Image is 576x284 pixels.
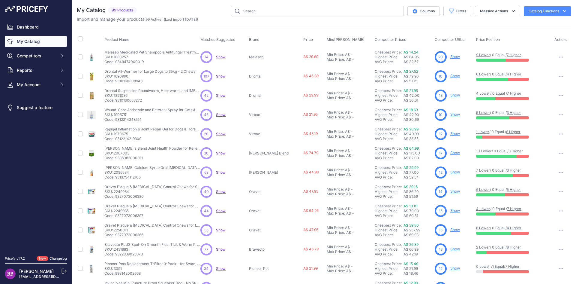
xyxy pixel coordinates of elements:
div: - [351,192,354,197]
p: [PERSON_NAME] [249,170,294,175]
div: Min Price: [327,52,344,57]
div: - [351,134,354,139]
a: Cheapest Price: [375,69,402,74]
span: 17 [439,151,442,156]
p: SKU: 1970675 [104,132,200,136]
span: A$ 47.95 [303,228,318,232]
div: Max Price: [327,173,345,177]
p: Oravet [249,189,294,194]
a: [PERSON_NAME] [19,269,54,274]
p: Code: 9310160808943 [104,79,195,84]
a: Cheapest Price: [375,185,402,189]
span: 14 [439,189,442,194]
div: AVG Price: [375,213,403,218]
div: A$ 38.55 [403,136,432,141]
div: Min Price: [327,129,344,134]
a: A$ 10.81 [403,204,418,208]
p: SKU: 1880257 [104,55,200,60]
p: Drontal Suspension Roundworm, Hookworm, and [MEDICAL_DATA] Worming Syrup for Puppies - 30ml [104,88,200,93]
a: My Catalog [5,36,67,47]
p: / 0 Equal / [476,149,546,154]
span: Show [216,228,226,232]
div: A$ 30.31 [403,98,432,103]
a: Suggest a feature [5,102,67,113]
div: AVG Price: [375,194,403,199]
span: A$ 29.69 [303,54,318,59]
a: Cheapest Price: [375,127,402,131]
div: A$ [346,57,351,62]
span: 107 [203,74,209,79]
a: A$ 21.95 [403,88,418,93]
a: A$ 64.99 [403,146,419,151]
span: 15 [439,208,442,214]
span: Price [303,37,313,42]
a: 8 Lower [476,226,490,230]
a: 4 Higher [507,72,521,76]
span: 20 [204,131,208,137]
span: Matches Suggested [200,37,235,42]
a: A$ 39.80 [403,223,419,228]
span: 68 [204,170,208,175]
span: Show [216,112,226,117]
p: / 0 Equal / [476,168,546,173]
div: Max Price: [327,153,345,158]
a: 4 Lower [476,91,490,96]
p: / 0 Equal / [476,91,546,96]
a: 3 Higher [507,168,521,173]
div: - [351,230,354,235]
div: - [351,57,354,62]
p: Code: 9313754112105 [104,175,200,180]
a: Show [450,151,460,155]
a: Show [216,93,226,98]
span: Show [216,132,226,136]
div: - [351,211,354,216]
div: - [350,72,353,76]
div: A$ 52.34 [403,175,432,180]
a: 6 Lower [476,72,490,76]
p: SKU: 2249934 [104,189,200,194]
div: Highest Price: [375,170,403,175]
p: Drontal All-Wormer for Large Dogs to 35kg - 2 Chews [104,69,195,74]
a: 5 Lower [476,110,490,115]
span: ( ) [144,17,163,22]
button: Competitors [5,50,67,61]
a: A$ 28.99 [403,127,418,131]
span: A$ 86.20 [403,189,419,194]
div: - [350,206,353,211]
span: 20 [438,54,443,60]
div: A$ 32.52 [403,60,432,64]
p: / 0 Equal / [476,110,546,115]
p: [PERSON_NAME] Calcium Syrup Oral [MEDICAL_DATA] for Dogs & Cats 250mL [104,165,200,170]
p: Oravet Plaque & [MEDICAL_DATA] Control Chews for Medium Dogs 11-23kg - 28-pack [104,204,200,209]
a: 99 Active [145,17,161,22]
div: Highest Price: [375,228,403,233]
button: Reports [5,65,67,76]
span: 10 [439,112,442,118]
p: / 0 Equal / [476,72,546,77]
div: - [351,173,354,177]
p: Code: 9312214248514 [104,117,200,122]
a: Show [216,74,226,78]
span: Actions [554,37,568,42]
span: 12 [439,131,442,137]
h2: My Catalog [77,6,106,14]
div: Highest Price: [375,132,403,136]
a: 7 Higher [507,91,521,96]
span: 40 [204,189,209,194]
p: Drontal [249,93,294,98]
div: Min Price: [327,148,344,153]
p: Code: 9336083000011 [104,156,200,160]
div: A$ [346,96,351,100]
p: / 0 Equal / [476,130,546,134]
p: SKU: 2249985 [104,209,200,213]
a: 7 Higher [505,264,520,269]
button: Catalog Functions [524,6,571,16]
a: 4 Lower [476,206,490,211]
span: 10 [439,74,442,79]
p: [PERSON_NAME]'s Blend Joint Health Powder for Relief of [MEDICAL_DATA] in Dogs - 250g [104,146,200,151]
span: A$ 45.89 [303,74,319,78]
span: Show [216,247,226,252]
div: Max Price: [327,230,345,235]
p: Rapigel Inflamation & Joint Repair Gel for Dogs & Horses 250g [104,127,200,132]
p: Wound-Gard Antiseptic and Bitterant Spray for Cats & Dogs 50ml [104,108,200,112]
